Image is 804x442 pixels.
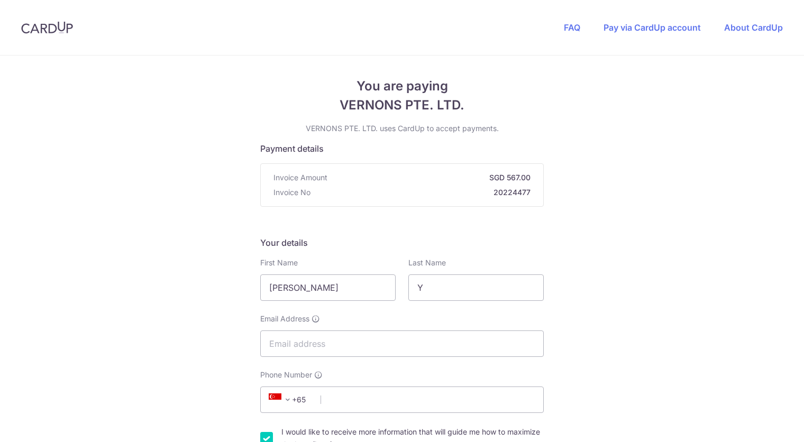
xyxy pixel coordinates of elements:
[260,257,298,268] label: First Name
[604,22,701,33] a: Pay via CardUp account
[260,96,544,115] span: VERNONS PTE. LTD.
[266,393,313,406] span: +65
[260,123,544,134] p: VERNONS PTE. LTD. uses CardUp to accept payments.
[21,21,73,34] img: CardUp
[315,187,531,198] strong: 20224477
[564,22,580,33] a: FAQ
[260,274,396,301] input: First name
[269,393,294,406] span: +65
[260,370,312,380] span: Phone Number
[408,274,544,301] input: Last name
[260,314,309,324] span: Email Address
[260,330,544,357] input: Email address
[408,257,446,268] label: Last Name
[273,172,327,183] span: Invoice Amount
[260,142,544,155] h5: Payment details
[332,172,531,183] strong: SGD 567.00
[724,22,783,33] a: About CardUp
[273,187,310,198] span: Invoice No
[260,77,544,96] span: You are paying
[260,236,544,249] h5: Your details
